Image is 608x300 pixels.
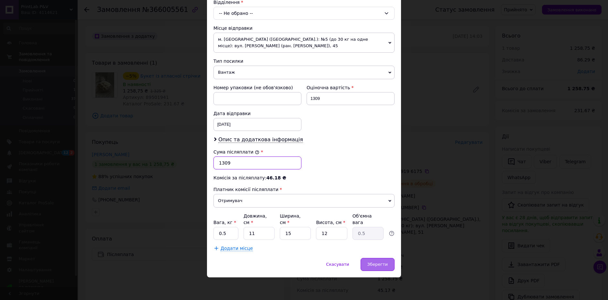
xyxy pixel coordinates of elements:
[213,7,395,20] div: -- Не обрано --
[280,213,300,225] label: Ширина, см
[213,59,243,64] span: Тип посилки
[213,33,395,53] span: м. [GEOGRAPHIC_DATA] ([GEOGRAPHIC_DATA].): №5 (до 30 кг на одне місце): вул. [PERSON_NAME] (ран. ...
[213,26,253,31] span: Місце відправки
[213,149,259,155] label: Сума післяплати
[307,84,395,91] div: Оціночна вартість
[213,194,395,208] span: Отримувач
[221,246,253,251] span: Додати місце
[266,175,286,180] span: 46.18 ₴
[244,213,267,225] label: Довжина, см
[213,175,395,181] div: Комісія за післяплату:
[213,110,301,117] div: Дата відправки
[353,213,384,226] div: Об'ємна вага
[367,262,388,267] span: Зберегти
[213,187,278,192] span: Платник комісії післяплати
[213,84,301,91] div: Номер упаковки (не обов'язково)
[316,220,345,225] label: Висота, см
[213,66,395,79] span: Вантаж
[218,136,303,143] span: Опис та додаткова інформація
[213,220,236,225] label: Вага, кг
[326,262,349,267] span: Скасувати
